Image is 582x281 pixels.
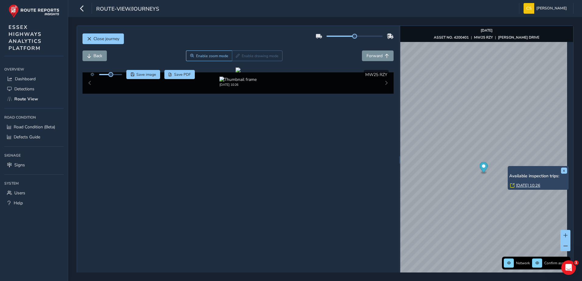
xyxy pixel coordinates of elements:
div: Road Condition [4,113,64,122]
div: Check out how to navigateRoute Viewhere!Route-Reports • 6m ago [5,35,100,54]
button: go back [4,2,16,14]
span: Users [14,190,25,196]
a: here [21,45,31,50]
strong: MW25 RZY [474,35,493,40]
a: Road Condition (Beta) [4,122,64,132]
button: Start recording [39,199,44,204]
p: Active 20h ago [30,8,59,14]
span: Save image [136,72,156,77]
h1: Route-Reports [30,3,64,8]
button: PDF [164,70,195,79]
span: 1 [574,260,579,265]
img: Thumbnail frame [219,77,257,82]
span: Enable zoom mode [196,54,228,58]
button: Close journey [82,33,124,44]
div: Signage [4,151,64,160]
div: System [4,179,64,188]
a: Route View [4,94,64,104]
strong: [PERSON_NAME] DRIVE [498,35,539,40]
div: | | [434,35,539,40]
button: Zoom [186,50,232,61]
span: Signs [14,162,25,168]
span: Network [516,261,530,265]
img: rr logo [9,4,59,18]
button: Emoji picker [9,199,14,204]
img: diamond-layout [524,3,534,14]
button: Send a message… [104,197,114,206]
a: Users [4,188,64,198]
textarea: Message… [5,186,117,197]
strong: [DATE] [481,28,493,33]
button: Forward [362,50,394,61]
span: MW25 RZY [365,72,387,78]
h6: Available inspection trips: [509,174,567,179]
div: Route-Reports says… [5,35,117,68]
span: Confirm assets [544,261,569,265]
span: [PERSON_NAME] [536,3,567,14]
a: Dashboard [4,74,64,84]
span: Help [14,200,23,206]
div: Profile image for Route-Reports [17,3,27,13]
div: Overview [4,65,64,74]
span: Road Condition (Beta) [14,124,55,130]
button: x [561,168,567,174]
div: Close [107,2,118,13]
span: Close journey [93,36,119,42]
div: Route-Reports • 6m ago [10,55,54,59]
span: Forward [366,53,383,59]
span: Detections [14,86,34,92]
div: Map marker [479,162,488,175]
div: [DATE] 10:26 [219,82,257,87]
button: [PERSON_NAME] [524,3,569,14]
iframe: Intercom live chat [561,260,576,275]
div: Check out how to navigate [10,39,95,50]
button: Upload attachment [29,199,34,204]
span: Route View [14,96,38,102]
a: Help [4,198,64,208]
b: Route View ! [10,39,81,50]
span: Defects Guide [14,134,40,140]
button: Gif picker [19,199,24,204]
a: Defects Guide [4,132,64,142]
a: [DATE] 10:26 [516,183,540,188]
span: route-view/journeys [96,5,159,14]
strong: ASSET NO. 4200401 [434,35,469,40]
a: Signs [4,160,64,170]
button: Back [82,50,107,61]
span: Dashboard [15,76,36,82]
button: Save [126,70,160,79]
span: Save PDF [174,72,191,77]
a: Detections [4,84,64,94]
span: ESSEX HIGHWAYS ANALYTICS PLATFORM [9,24,42,52]
button: Home [95,2,107,14]
span: Back [93,53,102,59]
